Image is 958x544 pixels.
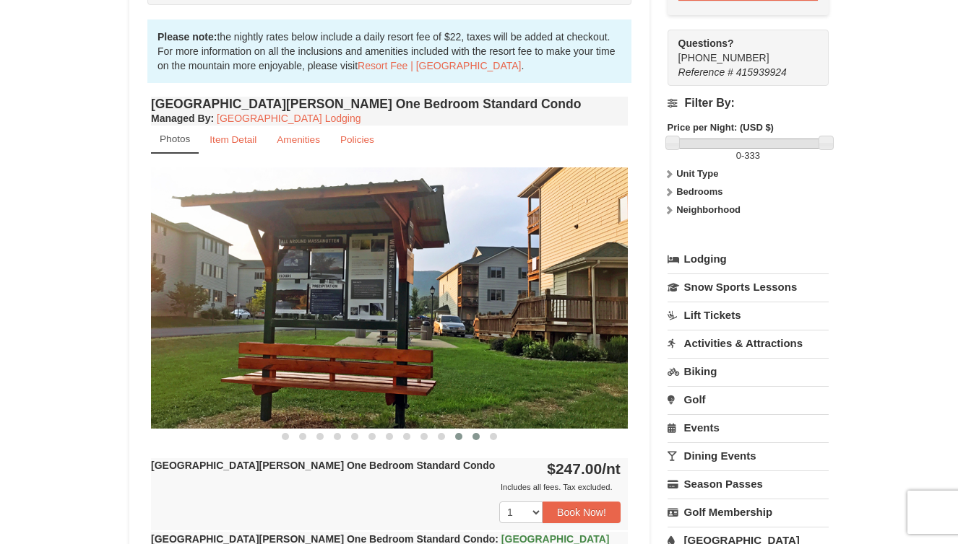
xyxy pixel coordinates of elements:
[151,480,621,494] div: Includes all fees. Tax excluded.
[267,126,329,154] a: Amenities
[602,460,621,477] span: /nt
[668,414,829,441] a: Events
[668,149,829,163] label: -
[668,470,829,497] a: Season Passes
[668,246,829,272] a: Lodging
[547,460,621,477] strong: $247.00
[668,302,829,328] a: Lift Tickets
[668,442,829,469] a: Dining Events
[678,66,733,78] span: Reference #
[668,358,829,385] a: Biking
[151,126,199,154] a: Photos
[676,204,741,215] strong: Neighborhood
[676,168,718,179] strong: Unit Type
[147,19,631,83] div: the nightly rates below include a daily resort fee of $22, taxes will be added at checkout. For m...
[678,36,803,63] span: [PHONE_NUMBER]
[668,499,829,525] a: Golf Membership
[668,122,774,133] strong: Price per Night: (USD $)
[151,167,628,428] img: 18876286-199-98722944.jpg
[151,113,210,124] span: Managed By
[340,134,374,145] small: Policies
[217,113,361,124] a: [GEOGRAPHIC_DATA] Lodging
[358,60,521,71] a: Resort Fee | [GEOGRAPHIC_DATA]
[151,97,628,111] h4: [GEOGRAPHIC_DATA][PERSON_NAME] One Bedroom Standard Condo
[151,113,214,124] strong: :
[331,126,384,154] a: Policies
[676,186,722,197] strong: Bedrooms
[668,330,829,356] a: Activities & Attractions
[668,97,829,110] h4: Filter By:
[668,273,829,300] a: Snow Sports Lessons
[678,38,734,49] strong: Questions?
[744,150,760,161] span: 333
[200,126,266,154] a: Item Detail
[543,501,621,523] button: Book Now!
[151,460,495,471] strong: [GEOGRAPHIC_DATA][PERSON_NAME] One Bedroom Standard Condo
[210,134,256,145] small: Item Detail
[157,31,217,43] strong: Please note:
[160,133,190,144] small: Photos
[668,386,829,413] a: Golf
[277,134,320,145] small: Amenities
[736,66,787,78] span: 415939924
[736,150,741,161] span: 0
